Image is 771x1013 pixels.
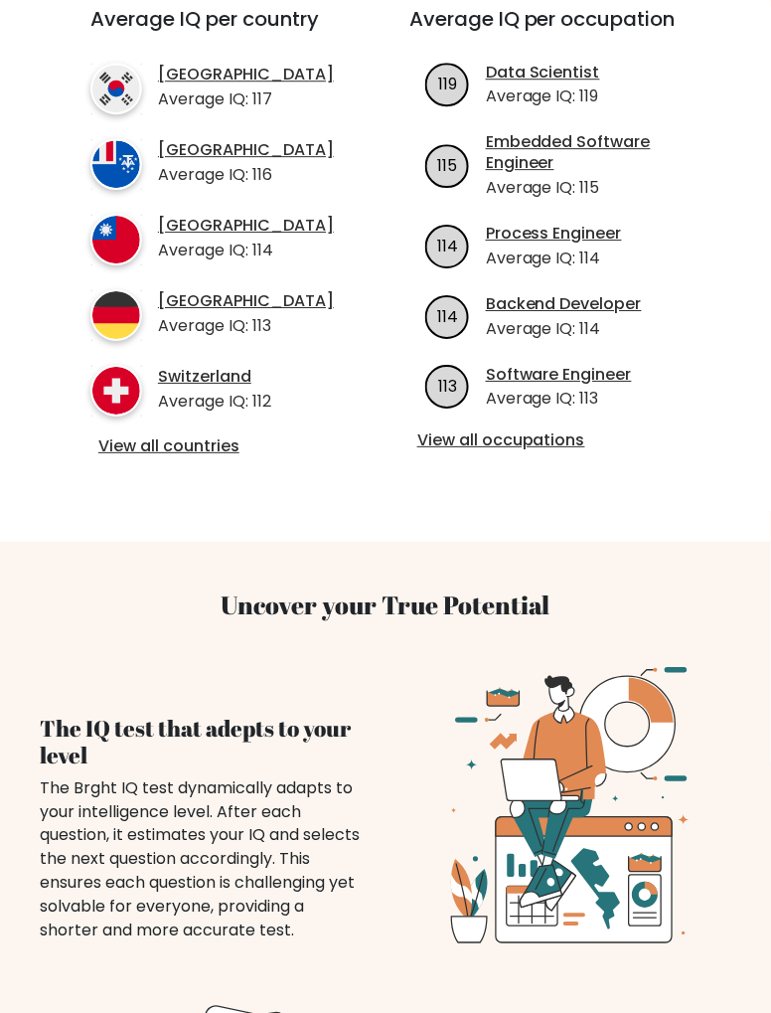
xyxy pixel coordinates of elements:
p: Average IQ: 117 [158,87,334,111]
p: Average IQ: 115 [486,176,704,200]
a: Backend Developer [486,294,642,315]
a: Switzerland [158,367,271,388]
a: [GEOGRAPHIC_DATA] [158,216,334,237]
div: The Brght IQ test dynamically adapts to your intelligence level. After each question, it estimate... [40,776,362,943]
p: Average IQ: 114 [486,317,642,341]
p: Average IQ: 112 [158,390,271,414]
a: Process Engineer [486,224,622,245]
a: View all occupations [417,430,696,451]
a: View all countries [98,436,330,457]
text: 115 [438,154,458,177]
p: Average IQ: 119 [486,84,600,108]
text: 114 [437,235,458,257]
text: 113 [438,375,457,398]
p: Average IQ: 113 [486,387,632,411]
a: Data Scientist [486,63,600,84]
img: country [90,138,142,190]
p: Average IQ: 114 [486,247,622,270]
a: [GEOGRAPHIC_DATA] [158,140,334,161]
h4: The IQ test that adepts to your level [40,715,362,769]
h3: Average IQ per occupation [409,7,704,55]
img: country [90,63,142,114]
text: 114 [437,305,458,328]
p: Average IQ: 113 [158,314,334,338]
img: country [90,289,142,341]
h3: Average IQ per country [90,7,338,55]
text: 119 [438,73,457,95]
a: Software Engineer [486,365,632,386]
a: Embedded Software Engineer [486,132,704,174]
img: country [90,214,142,265]
h3: Uncover your True Potential [40,590,731,620]
img: country [90,365,142,417]
p: Average IQ: 116 [158,163,334,187]
a: [GEOGRAPHIC_DATA] [158,65,334,85]
p: Average IQ: 114 [158,239,334,262]
a: [GEOGRAPHIC_DATA] [158,291,334,312]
